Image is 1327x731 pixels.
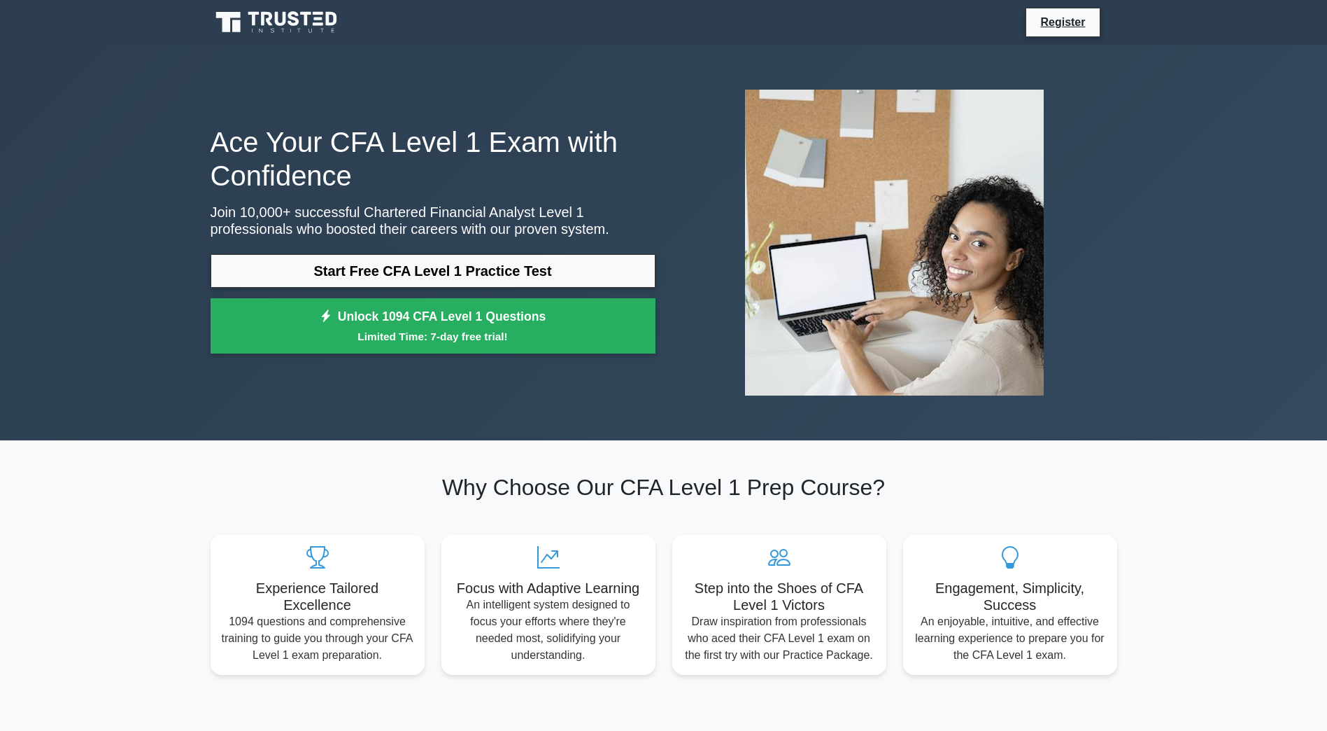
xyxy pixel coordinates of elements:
[453,580,644,597] h5: Focus with Adaptive Learning
[222,613,413,664] p: 1094 questions and comprehensive training to guide you through your CFA Level 1 exam preparation.
[211,298,655,354] a: Unlock 1094 CFA Level 1 QuestionsLimited Time: 7-day free trial!
[683,613,875,664] p: Draw inspiration from professionals who aced their CFA Level 1 exam on the first try with our Pra...
[222,580,413,613] h5: Experience Tailored Excellence
[1032,13,1093,31] a: Register
[683,580,875,613] h5: Step into the Shoes of CFA Level 1 Victors
[914,580,1106,613] h5: Engagement, Simplicity, Success
[211,125,655,193] h1: Ace Your CFA Level 1 Exam with Confidence
[453,597,644,664] p: An intelligent system designed to focus your efforts where they're needed most, solidifying your ...
[211,254,655,288] a: Start Free CFA Level 1 Practice Test
[211,474,1117,501] h2: Why Choose Our CFA Level 1 Prep Course?
[914,613,1106,664] p: An enjoyable, intuitive, and effective learning experience to prepare you for the CFA Level 1 exam.
[211,204,655,237] p: Join 10,000+ successful Chartered Financial Analyst Level 1 professionals who boosted their caree...
[228,328,638,344] small: Limited Time: 7-day free trial!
